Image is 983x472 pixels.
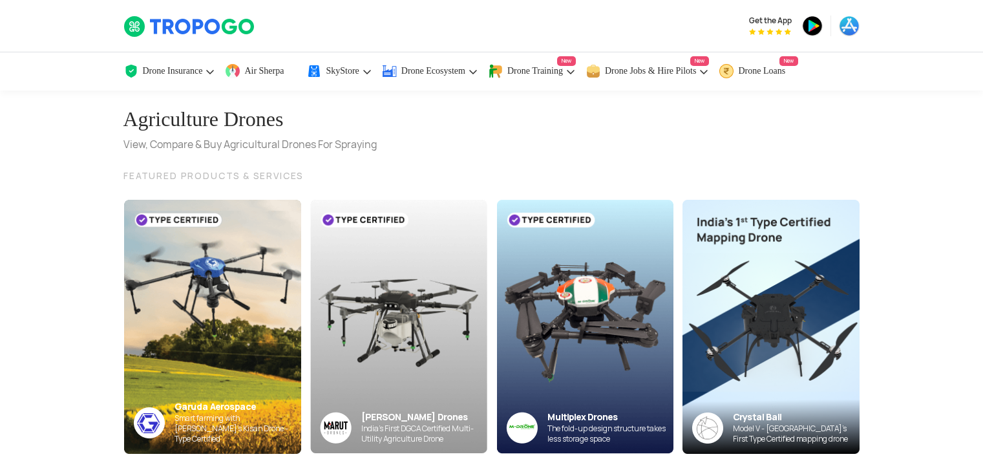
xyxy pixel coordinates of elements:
[682,200,860,454] img: bannerAdvertisement6.png
[123,137,377,153] div: View, Compare & Buy Agricultural Drones For Spraying
[690,56,709,66] span: New
[310,200,487,453] img: bg_marut_sky.png
[506,412,538,444] img: ic_multiplex_sky.png
[547,411,673,424] div: Multiplex Drones
[361,411,487,424] div: [PERSON_NAME] Drones
[401,66,465,76] span: Drone Ecosystem
[123,16,256,38] img: TropoGo Logo
[123,168,860,184] div: FEATURED PRODUCTS & SERVICES
[802,16,823,36] img: ic_playstore.png
[382,52,478,91] a: Drone Ecosystem
[733,424,860,444] div: Model V - [GEOGRAPHIC_DATA]’s First Type Certified mapping drone
[326,66,359,76] span: SkyStore
[225,52,297,91] a: Air Sherpa
[586,52,710,91] a: Drone Jobs & Hire PilotsNew
[507,66,563,76] span: Drone Training
[244,66,284,76] span: Air Sherpa
[692,413,723,444] img: crystalball-logo-banner.png
[749,28,791,35] img: App Raking
[306,52,372,91] a: SkyStore
[174,413,301,444] div: Smart farming with [PERSON_NAME]’s Kisan Drone - Type Certified
[123,101,377,137] h1: Agriculture Drones
[738,66,785,76] span: Drone Loans
[839,16,860,36] img: ic_appstore.png
[134,407,165,438] img: ic_garuda_sky.png
[557,56,576,66] span: New
[488,52,576,91] a: Drone TrainingNew
[320,412,352,444] img: Group%2036313.png
[719,52,798,91] a: Drone LoansNew
[547,424,673,444] div: The fold-up design structure takes less storage space
[733,411,860,424] div: Crystal Ball
[123,52,216,91] a: Drone Insurance
[361,424,487,444] div: India’s First DGCA Certified Multi-Utility Agriculture Drone
[496,200,673,454] img: bg_multiplex_sky.png
[749,16,792,26] span: Get the App
[143,66,203,76] span: Drone Insurance
[779,56,798,66] span: New
[605,66,697,76] span: Drone Jobs & Hire Pilots
[174,401,301,413] div: Garuda Aerospace
[124,200,301,454] img: bg_garuda_sky.png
